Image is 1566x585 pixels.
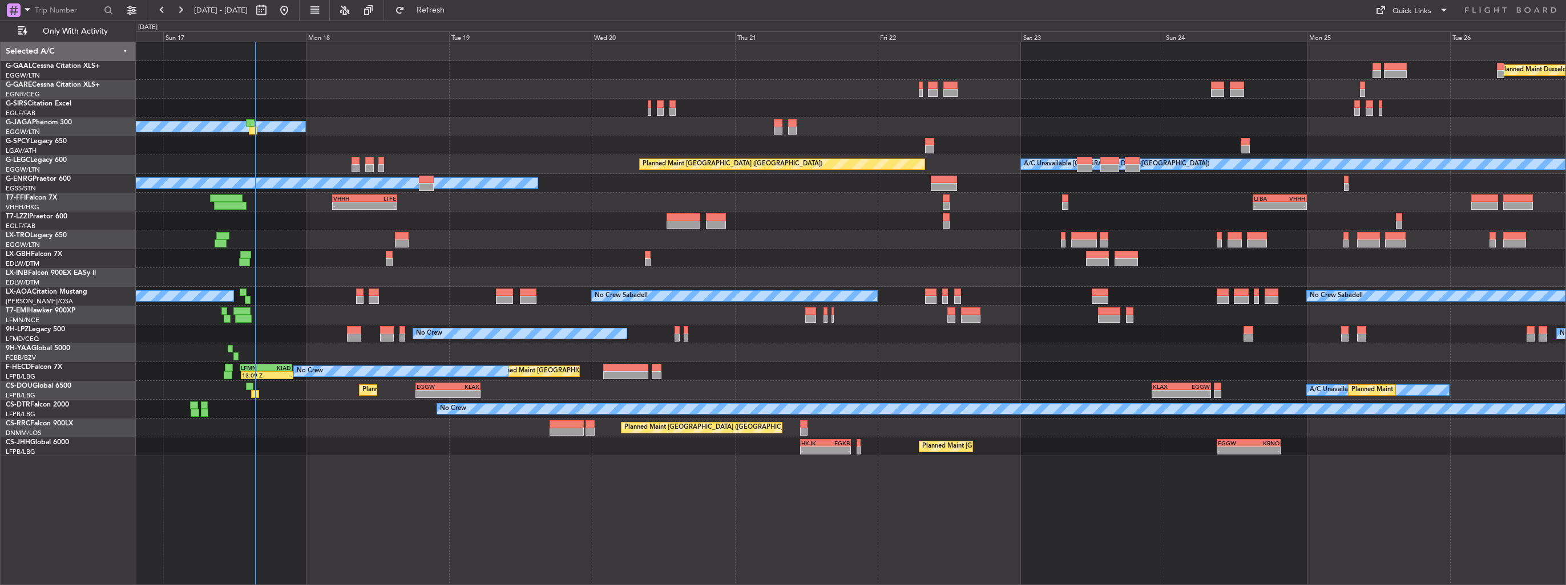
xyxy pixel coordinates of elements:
[6,194,57,201] a: T7-FFIFalcon 7X
[163,31,306,42] div: Sun 17
[6,176,71,182] a: G-ENRGPraetor 600
[6,345,31,352] span: 9H-YAA
[6,138,30,145] span: G-SPCY
[6,410,35,419] a: LFPB/LBG
[297,363,323,380] div: No Crew
[266,364,291,371] div: KIAD
[6,335,39,343] a: LFMD/CEQ
[6,429,41,437] a: DNMM/LOS
[6,184,36,193] a: EGSS/STN
[417,383,448,390] div: EGGW
[1370,1,1454,19] button: Quick Links
[1164,31,1307,42] div: Sun 24
[6,297,73,306] a: [PERSON_NAME]/QSA
[1310,381,1357,399] div: A/C Unavailable
[194,5,248,15] span: [DATE] - [DATE]
[825,447,850,454] div: -
[6,289,87,295] a: LX-AOACitation Mustang
[6,420,73,427] a: CS-RRCFalcon 900LX
[30,27,120,35] span: Only With Activity
[6,383,71,389] a: CS-DOUGlobal 6500
[6,194,26,201] span: T7-FFI
[1218,440,1249,446] div: EGGW
[6,354,36,362] a: FCBB/BZV
[6,82,32,88] span: G-GARE
[242,372,267,379] div: 13:09 Z
[6,326,29,333] span: 9H-LPZ
[6,213,67,220] a: T7-LZZIPraetor 600
[624,419,804,436] div: Planned Maint [GEOGRAPHIC_DATA] ([GEOGRAPHIC_DATA])
[35,2,100,19] input: Trip Number
[390,1,458,19] button: Refresh
[1024,156,1209,173] div: A/C Unavailable [GEOGRAPHIC_DATA] ([GEOGRAPHIC_DATA])
[6,138,67,145] a: G-SPCYLegacy 650
[440,400,466,417] div: No Crew
[1153,391,1181,397] div: -
[922,438,1102,455] div: Planned Maint [GEOGRAPHIC_DATA] ([GEOGRAPHIC_DATA])
[6,63,32,70] span: G-GAAL
[6,176,33,182] span: G-ENRG
[449,31,592,42] div: Tue 19
[333,202,365,209] div: -
[306,31,449,42] div: Mon 18
[13,22,124,40] button: Only With Activity
[6,391,35,400] a: LFPB/LBG
[6,270,28,277] span: LX-INB
[6,165,40,174] a: EGGW/LTN
[6,147,37,155] a: LGAV/ATH
[878,31,1021,42] div: Fri 22
[801,440,826,446] div: HKJK
[365,195,396,202] div: LTFE
[6,232,67,239] a: LX-TROLegacy 650
[6,439,30,446] span: CS-JHH
[6,420,30,427] span: CS-RRC
[1307,31,1450,42] div: Mon 25
[6,63,100,70] a: G-GAALCessna Citation XLS+
[1249,447,1280,454] div: -
[801,447,826,454] div: -
[1310,287,1363,304] div: No Crew Sabadell
[6,100,27,107] span: G-SIRS
[1218,447,1249,454] div: -
[6,307,75,314] a: T7-EMIHawker 900XP
[6,119,32,126] span: G-JAGA
[6,241,40,249] a: EGGW/LTN
[6,90,40,99] a: EGNR/CEG
[138,23,158,32] div: [DATE]
[416,325,442,342] div: No Crew
[6,213,29,220] span: T7-LZZI
[825,440,850,446] div: EGKB
[1254,202,1280,209] div: -
[595,287,648,304] div: No Crew Sabadell
[6,439,69,446] a: CS-JHHGlobal 6000
[1351,381,1531,399] div: Planned Maint [GEOGRAPHIC_DATA] ([GEOGRAPHIC_DATA])
[6,259,39,268] a: EDLW/DTM
[6,251,31,258] span: LX-GBH
[6,345,70,352] a: 9H-YAAGlobal 5000
[333,195,365,202] div: VHHH
[6,251,62,258] a: LX-GBHFalcon 7X
[1254,195,1280,202] div: LTBA
[1181,391,1210,397] div: -
[6,326,65,333] a: 9H-LPZLegacy 500
[6,82,100,88] a: G-GARECessna Citation XLS+
[407,6,455,14] span: Refresh
[267,372,292,379] div: -
[592,31,735,42] div: Wed 20
[6,448,35,456] a: LFPB/LBG
[6,401,69,408] a: CS-DTRFalcon 2000
[6,289,32,295] span: LX-AOA
[362,381,542,399] div: Planned Maint [GEOGRAPHIC_DATA] ([GEOGRAPHIC_DATA])
[1153,383,1181,390] div: KLAX
[365,202,396,209] div: -
[6,364,62,371] a: F-HECDFalcon 7X
[6,232,30,239] span: LX-TRO
[6,307,28,314] span: T7-EMI
[1280,195,1305,202] div: VHHH
[6,157,30,164] span: G-LEGC
[6,109,35,117] a: EGLF/FAB
[6,71,40,80] a: EGGW/LTN
[448,383,479,390] div: KLAX
[6,222,35,230] a: EGLF/FAB
[6,119,72,126] a: G-JAGAPhenom 300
